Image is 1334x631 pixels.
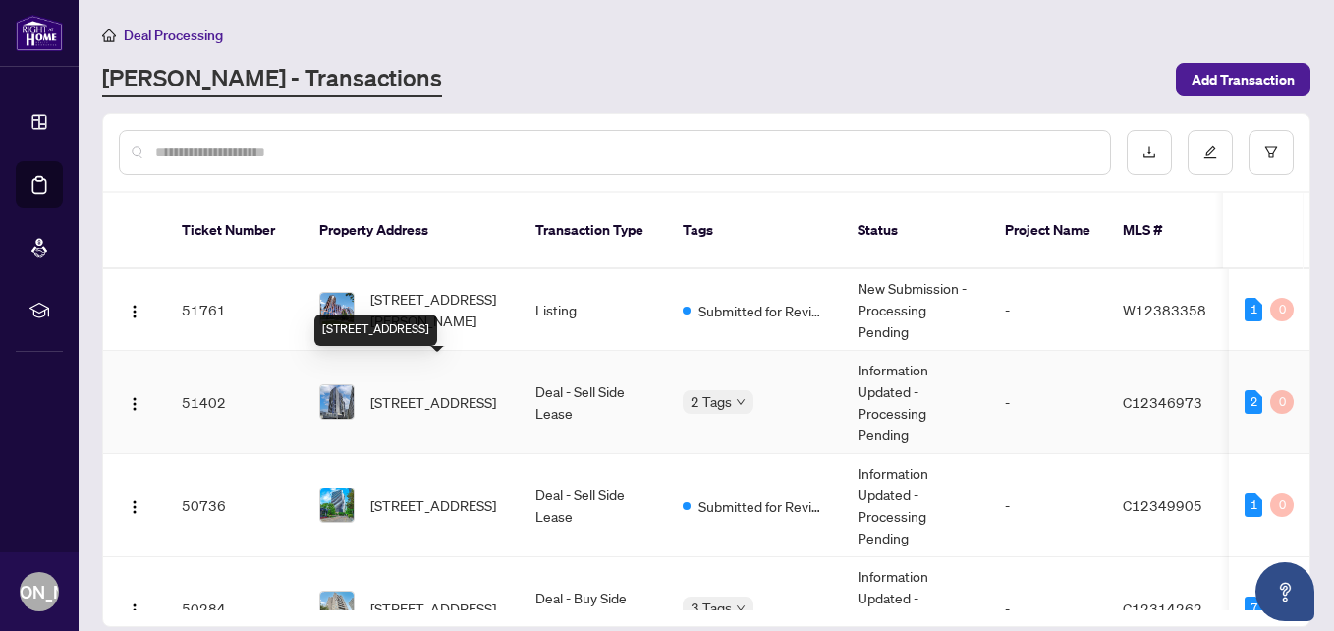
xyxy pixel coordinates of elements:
span: [STREET_ADDRESS] [370,494,496,516]
div: 2 [1245,390,1262,414]
th: Ticket Number [166,193,304,269]
div: 0 [1270,298,1294,321]
span: down [736,603,746,613]
button: Open asap [1255,562,1314,621]
th: Transaction Type [520,193,667,269]
th: Property Address [304,193,520,269]
span: home [102,29,116,42]
img: Logo [127,304,142,319]
td: - [989,269,1107,351]
td: Information Updated - Processing Pending [842,351,989,454]
th: Project Name [989,193,1107,269]
td: - [989,454,1107,557]
span: C12314262 [1123,600,1202,617]
span: download [1142,145,1156,159]
div: 1 [1245,493,1262,517]
img: Logo [127,499,142,515]
span: C12349905 [1123,496,1202,514]
span: Deal Processing [124,27,223,44]
div: 0 [1270,390,1294,414]
td: 51402 [166,351,304,454]
button: Logo [119,294,150,325]
span: Add Transaction [1192,64,1295,95]
th: Status [842,193,989,269]
div: [STREET_ADDRESS] [314,315,437,346]
button: Logo [119,489,150,521]
span: filter [1264,145,1278,159]
td: Deal - Sell Side Lease [520,351,667,454]
img: Logo [127,602,142,618]
span: C12346973 [1123,393,1202,411]
td: New Submission - Processing Pending [842,269,989,351]
a: [PERSON_NAME] - Transactions [102,62,442,97]
th: Tags [667,193,842,269]
div: 0 [1270,493,1294,517]
td: Information Updated - Processing Pending [842,454,989,557]
button: filter [1249,130,1294,175]
td: 50736 [166,454,304,557]
span: 3 Tags [691,597,732,619]
span: W12383358 [1123,301,1206,318]
img: thumbnail-img [320,592,354,625]
th: MLS # [1107,193,1225,269]
img: thumbnail-img [320,385,354,419]
td: Deal - Sell Side Lease [520,454,667,557]
button: edit [1188,130,1233,175]
button: Logo [119,386,150,418]
span: edit [1203,145,1217,159]
img: thumbnail-img [320,293,354,326]
button: Logo [119,593,150,624]
img: thumbnail-img [320,488,354,522]
span: Submitted for Review [698,300,826,321]
span: 2 Tags [691,390,732,413]
span: down [736,397,746,407]
td: 51761 [166,269,304,351]
span: [STREET_ADDRESS][PERSON_NAME] [370,288,504,331]
img: logo [16,15,63,51]
td: Listing [520,269,667,351]
button: download [1127,130,1172,175]
span: [STREET_ADDRESS] [370,598,496,619]
div: 1 [1245,298,1262,321]
span: [STREET_ADDRESS] [370,391,496,413]
button: Add Transaction [1176,63,1310,96]
div: 7 [1245,597,1262,620]
img: Logo [127,396,142,412]
span: Submitted for Review [698,495,826,517]
td: - [989,351,1107,454]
